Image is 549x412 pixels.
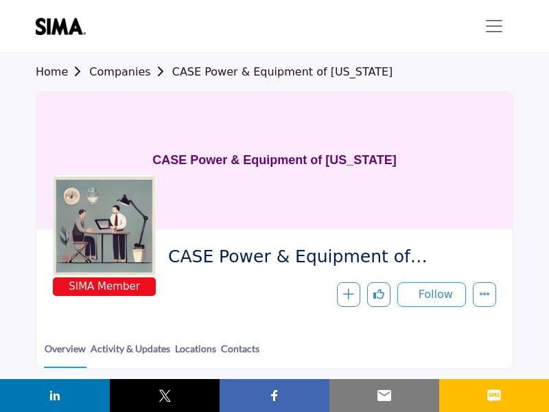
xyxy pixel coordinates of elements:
img: twitter sharing button [156,387,173,404]
a: Companies [89,65,172,78]
button: More details [473,282,496,307]
img: facebook sharing button [266,387,283,404]
img: sms sharing button [486,387,502,404]
img: site Logo [36,18,93,35]
a: Contacts [220,341,260,367]
img: email sharing button [376,387,393,404]
img: linkedin sharing button [47,387,63,404]
a: Home [36,65,89,78]
a: CASE Power & Equipment of [US_STATE] [172,65,393,78]
button: Toggle navigation [475,12,513,40]
button: Follow [397,282,466,307]
a: Activity & Updates [90,341,171,367]
a: Locations [174,341,217,367]
button: Like [367,282,390,307]
a: Overview [44,341,86,368]
h1: CASE Power & Equipment of [US_STATE] [152,92,396,229]
span: SIMA Member [56,279,153,295]
span: CASE Power & Equipment of Pennsylvania [168,246,486,268]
